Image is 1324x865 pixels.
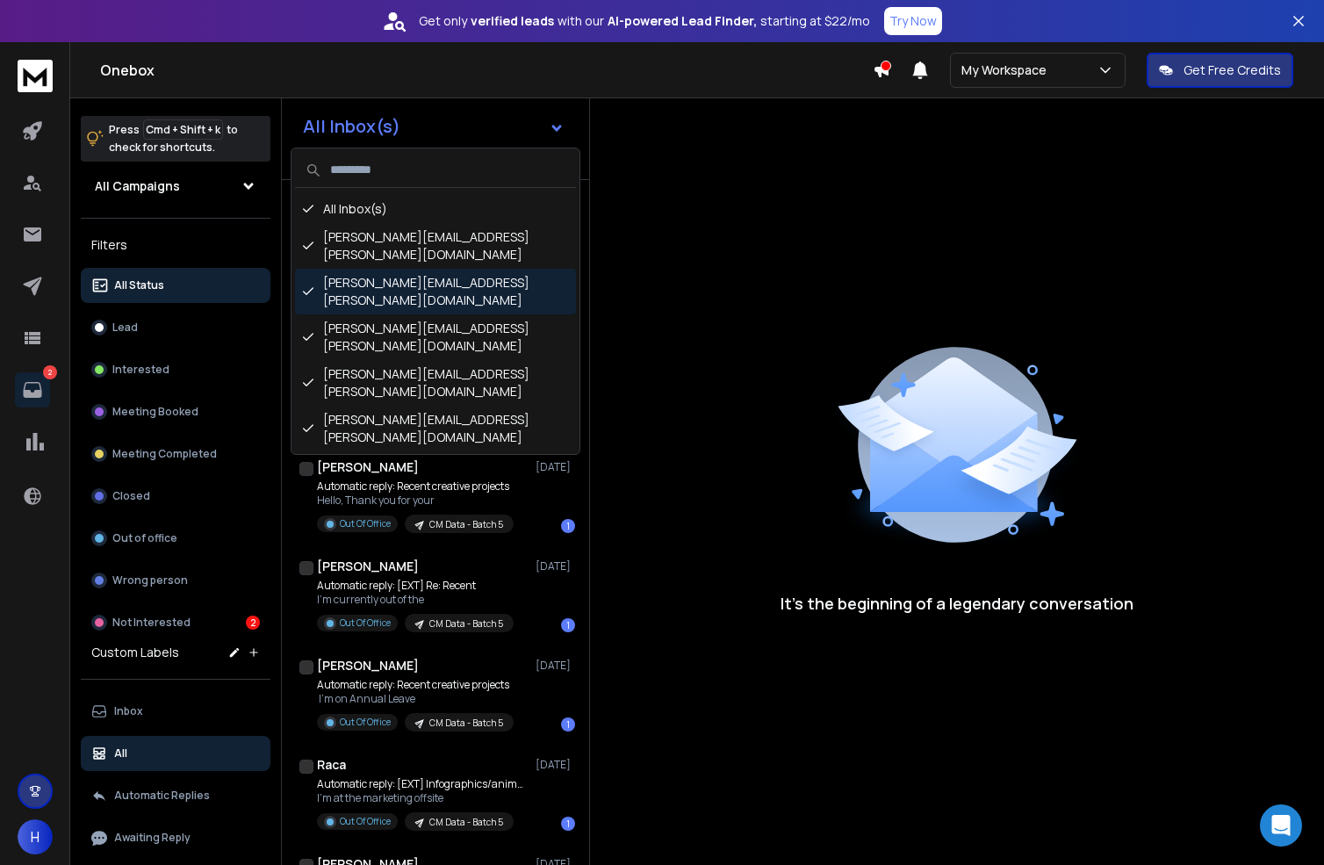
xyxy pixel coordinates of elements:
[109,121,238,156] p: Press to check for shortcuts.
[246,616,260,630] div: 2
[317,791,528,805] p: I'm at the marketing offsite
[317,678,514,692] p: Automatic reply: Recent creative projects
[340,815,391,828] p: Out Of Office
[340,716,391,729] p: Out Of Office
[317,777,528,791] p: Automatic reply: [EXT] Infographics/animations/PPTs for
[114,831,191,845] p: Awaiting Reply
[340,517,391,530] p: Out Of Office
[961,61,1054,79] p: My Workspace
[114,746,127,760] p: All
[91,644,179,661] h3: Custom Labels
[112,573,188,587] p: Wrong person
[608,12,757,30] strong: AI-powered Lead Finder,
[112,616,191,630] p: Not Interested
[471,12,554,30] strong: verified leads
[317,458,419,476] h1: [PERSON_NAME]
[114,278,164,292] p: All Status
[112,321,138,335] p: Lead
[317,558,419,575] h1: [PERSON_NAME]
[561,618,575,632] div: 1
[429,518,503,531] p: CM Data - Batch 5
[295,269,576,314] div: [PERSON_NAME][EMAIL_ADDRESS][PERSON_NAME][DOMAIN_NAME]
[295,195,576,223] div: All Inbox(s)
[295,223,576,269] div: [PERSON_NAME][EMAIL_ADDRESS][PERSON_NAME][DOMAIN_NAME]
[18,819,53,854] span: H
[340,616,391,630] p: Out Of Office
[112,405,198,419] p: Meeting Booked
[295,314,576,360] div: [PERSON_NAME][EMAIL_ADDRESS][PERSON_NAME][DOMAIN_NAME]
[143,119,223,140] span: Cmd + Shift + k
[112,489,150,503] p: Closed
[112,531,177,545] p: Out of office
[317,593,514,607] p: I'm currently out of the
[114,704,143,718] p: Inbox
[317,494,514,508] p: Hello, Thank you for your
[1184,61,1281,79] p: Get Free Credits
[561,717,575,732] div: 1
[536,559,575,573] p: [DATE]
[429,717,503,730] p: CM Data - Batch 5
[81,233,270,257] h3: Filters
[429,816,503,829] p: CM Data - Batch 5
[43,365,57,379] p: 2
[317,579,514,593] p: Automatic reply: [EXT] Re: Recent
[112,447,217,461] p: Meeting Completed
[536,659,575,673] p: [DATE]
[317,756,346,774] h1: Raca
[317,657,419,674] h1: [PERSON_NAME]
[1260,804,1302,847] div: Open Intercom Messenger
[114,789,210,803] p: Automatic Replies
[18,60,53,92] img: logo
[295,406,576,451] div: [PERSON_NAME][EMAIL_ADDRESS][PERSON_NAME][DOMAIN_NAME]
[889,12,937,30] p: Try Now
[112,363,169,377] p: Interested
[429,617,503,631] p: CM Data - Batch 5
[100,60,873,81] h1: Onebox
[536,758,575,772] p: [DATE]
[561,519,575,533] div: 1
[317,479,514,494] p: Automatic reply: Recent creative projects
[419,12,870,30] p: Get only with our starting at $22/mo
[317,692,514,706] p: I’m on Annual Leave
[303,118,400,135] h1: All Inbox(s)
[781,591,1133,616] p: It’s the beginning of a legendary conversation
[536,460,575,474] p: [DATE]
[561,817,575,831] div: 1
[95,177,180,195] h1: All Campaigns
[295,360,576,406] div: [PERSON_NAME][EMAIL_ADDRESS][PERSON_NAME][DOMAIN_NAME]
